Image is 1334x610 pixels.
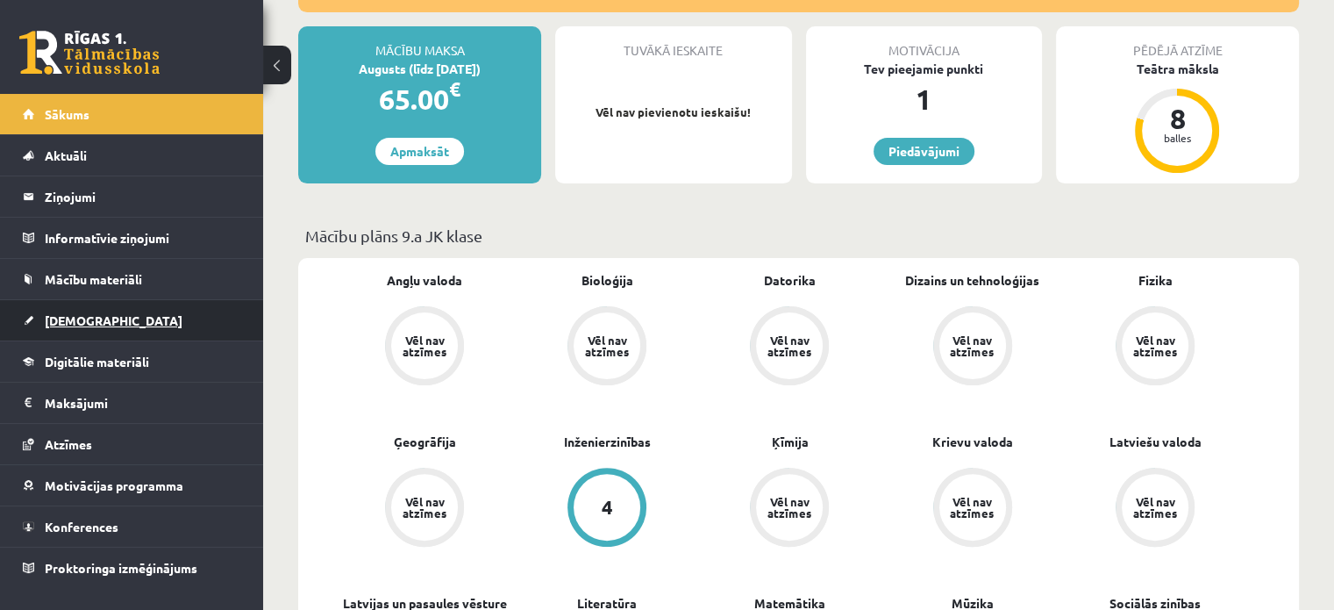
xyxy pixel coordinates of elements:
[45,176,241,217] legend: Ziņojumi
[1056,26,1299,60] div: Pēdējā atzīme
[23,465,241,506] a: Motivācijas programma
[602,498,613,517] div: 4
[45,271,142,287] span: Mācību materiāli
[19,31,160,75] a: Rīgas 1. Tālmācības vidusskola
[564,433,651,451] a: Inženierzinības
[806,26,1042,60] div: Motivācija
[581,271,633,290] a: Bioloģija
[881,468,1064,550] a: Vēl nav atzīmes
[1109,433,1201,451] a: Latviešu valoda
[881,306,1064,389] a: Vēl nav atzīmes
[948,496,997,519] div: Vēl nav atzīmes
[23,94,241,134] a: Sākums
[333,468,516,550] a: Vēl nav atzīmes
[765,334,814,357] div: Vēl nav atzīmes
[564,104,782,121] p: Vēl nav pievienotu ieskaišu!
[948,334,997,357] div: Vēl nav atzīmes
[1056,60,1299,78] div: Teātra māksla
[23,135,241,176] a: Aktuāli
[400,334,449,357] div: Vēl nav atzīmes
[23,548,241,588] a: Proktoringa izmēģinājums
[1056,60,1299,176] a: Teātra māksla 8 balles
[806,78,1042,120] div: 1
[698,468,881,550] a: Vēl nav atzīmes
[23,383,241,423] a: Maksājumi
[23,424,241,464] a: Atzīmes
[23,218,241,258] a: Informatīvie ziņojumi
[400,496,449,519] div: Vēl nav atzīmes
[23,341,241,382] a: Digitālie materiāli
[771,433,808,451] a: Ķīmija
[45,312,182,328] span: [DEMOGRAPHIC_DATA]
[45,519,118,535] span: Konferences
[555,26,791,60] div: Tuvākā ieskaite
[764,271,816,290] a: Datorika
[932,433,1013,451] a: Krievu valoda
[1151,133,1203,143] div: balles
[45,436,92,452] span: Atzīmes
[45,477,183,493] span: Motivācijas programma
[298,26,541,60] div: Mācību maksa
[45,383,241,423] legend: Maksājumi
[45,560,197,576] span: Proktoringa izmēģinājums
[23,300,241,341] a: [DEMOGRAPHIC_DATA]
[1131,334,1180,357] div: Vēl nav atzīmes
[698,306,881,389] a: Vēl nav atzīmes
[1064,468,1246,550] a: Vēl nav atzīmes
[806,60,1042,78] div: Tev pieejamie punkti
[23,259,241,299] a: Mācību materiāli
[874,138,974,165] a: Piedāvājumi
[45,218,241,258] legend: Informatīvie ziņojumi
[375,138,464,165] a: Apmaksāt
[1138,271,1172,290] a: Fizika
[298,60,541,78] div: Augusts (līdz [DATE])
[23,176,241,217] a: Ziņojumi
[45,354,149,370] span: Digitālie materiāli
[387,271,462,290] a: Angļu valoda
[1151,104,1203,133] div: 8
[45,106,89,122] span: Sākums
[449,76,460,102] span: €
[298,78,541,120] div: 65.00
[1064,306,1246,389] a: Vēl nav atzīmes
[516,468,698,550] a: 4
[582,334,631,357] div: Vēl nav atzīmes
[45,147,87,163] span: Aktuāli
[516,306,698,389] a: Vēl nav atzīmes
[765,496,814,519] div: Vēl nav atzīmes
[905,271,1039,290] a: Dizains un tehnoloģijas
[394,433,456,451] a: Ģeogrāfija
[333,306,516,389] a: Vēl nav atzīmes
[305,224,1292,248] p: Mācību plāns 9.a JK klase
[23,506,241,547] a: Konferences
[1131,496,1180,519] div: Vēl nav atzīmes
